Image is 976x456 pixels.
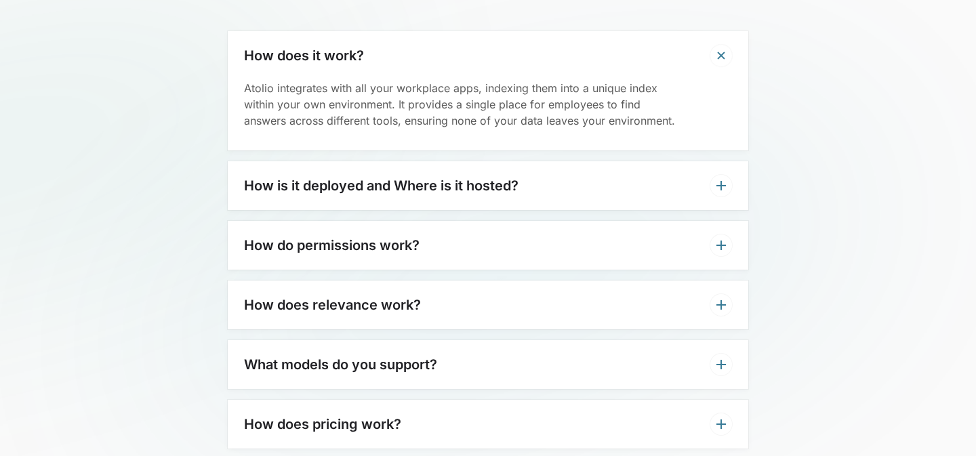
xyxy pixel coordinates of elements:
[244,297,421,313] h3: How does relevance work?
[244,237,420,253] h3: How do permissions work?
[908,391,976,456] iframe: Chat Widget
[244,356,437,373] h3: What models do you support?
[244,416,401,432] h3: How does pricing work?
[244,178,518,194] h3: How is it deployed and Where is it hosted?
[244,80,732,129] p: Atolio integrates with all your workplace apps, indexing them into a unique index within your own...
[244,47,364,64] h3: How does it work?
